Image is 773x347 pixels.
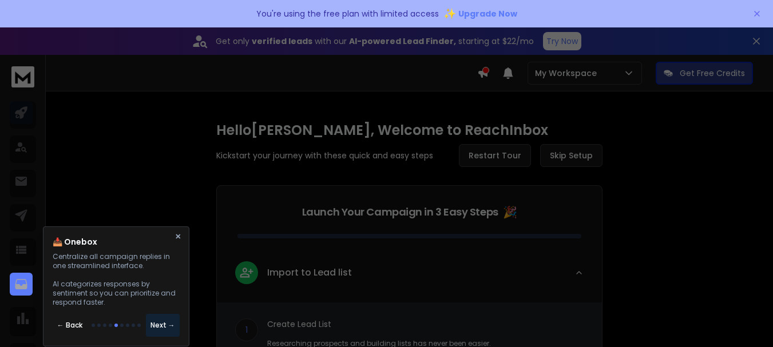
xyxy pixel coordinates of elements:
[535,67,601,79] p: My Workspace
[550,150,593,161] span: Skip Setup
[680,67,745,79] p: Get Free Credits
[458,8,517,19] span: Upgrade Now
[349,35,456,47] strong: AI-powered Lead Finder,
[443,2,517,25] button: ✨Upgrade Now
[252,35,312,47] strong: verified leads
[53,314,87,337] button: ← Back
[540,144,602,167] button: Skip Setup
[239,265,254,280] img: lead
[217,252,602,302] button: leadImport to Lead list
[175,232,182,242] button: ×
[216,35,534,47] p: Get only with our starting at $22/mo
[216,150,433,161] p: Kickstart your journey with these quick and easy steps
[546,35,578,47] p: Try Now
[267,318,584,330] p: Create Lead List
[302,204,498,220] p: Launch Your Campaign in 3 Easy Steps
[656,62,753,85] button: Get Free Credits
[53,236,97,248] h4: 📥 Onebox
[543,32,581,50] button: Try Now
[216,121,602,139] h1: Hello [PERSON_NAME] , Welcome to ReachInbox
[459,144,531,167] button: Restart Tour
[11,66,34,87] img: logo
[53,252,180,307] p: Centralize all campaign replies in one streamlined interface. AI categorizes responses by sentime...
[235,318,258,341] div: 1
[256,8,439,19] p: You're using the free plan with limited access
[267,266,352,280] p: Import to Lead list
[503,204,517,220] span: 🎉
[146,314,180,337] button: Next →
[443,6,456,22] span: ✨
